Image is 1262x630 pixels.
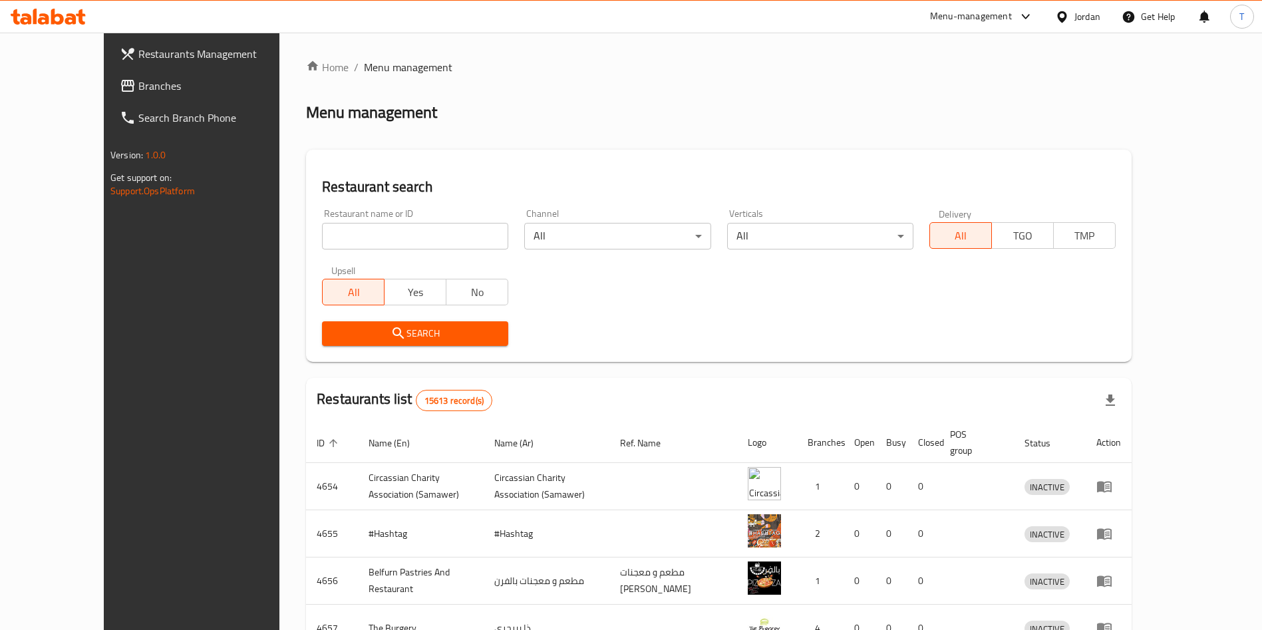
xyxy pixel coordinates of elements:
[930,9,1012,25] div: Menu-management
[484,557,609,605] td: مطعم و معجنات بالفرن
[358,463,484,510] td: ​Circassian ​Charity ​Association​ (Samawer)
[109,38,315,70] a: Restaurants Management
[797,422,844,463] th: Branches
[110,182,195,200] a: Support.OpsPlatform
[364,59,452,75] span: Menu management
[929,222,992,249] button: All
[1096,573,1121,589] div: Menu
[109,102,315,134] a: Search Branch Phone
[1025,527,1070,542] span: INACTIVE
[322,177,1116,197] h2: Restaurant search
[1096,526,1121,542] div: Menu
[138,78,304,94] span: Branches
[737,422,797,463] th: Logo
[306,102,437,123] h2: Menu management
[1059,226,1110,245] span: TMP
[997,226,1048,245] span: TGO
[950,426,998,458] span: POS group
[452,283,503,302] span: No
[875,557,907,605] td: 0
[907,557,939,605] td: 0
[939,209,972,218] label: Delivery
[844,463,875,510] td: 0
[331,265,356,275] label: Upsell
[306,557,358,605] td: 4656
[328,283,379,302] span: All
[369,435,427,451] span: Name (En)
[524,223,710,249] div: All
[138,46,304,62] span: Restaurants Management
[306,510,358,557] td: 4655
[797,557,844,605] td: 1
[354,59,359,75] li: /
[384,279,446,305] button: Yes
[844,510,875,557] td: 0
[494,435,551,451] span: Name (Ar)
[1239,9,1244,24] span: T
[1086,422,1132,463] th: Action
[138,110,304,126] span: Search Branch Phone
[358,557,484,605] td: Belfurn Pastries And Restaurant
[875,422,907,463] th: Busy
[484,510,609,557] td: #Hashtag
[1074,9,1100,24] div: Jordan
[484,463,609,510] td: ​Circassian ​Charity ​Association​ (Samawer)
[322,223,508,249] input: Search for restaurant name or ID..
[907,510,939,557] td: 0
[317,389,492,411] h2: Restaurants list
[875,463,907,510] td: 0
[333,325,498,342] span: Search
[1094,385,1126,416] div: Export file
[416,394,492,407] span: 15613 record(s)
[1025,526,1070,542] div: INACTIVE
[991,222,1054,249] button: TGO
[416,390,492,411] div: Total records count
[110,146,143,164] span: Version:
[306,463,358,510] td: 4654
[907,422,939,463] th: Closed
[797,510,844,557] td: 2
[306,59,1132,75] nav: breadcrumb
[844,422,875,463] th: Open
[358,510,484,557] td: #Hashtag
[322,321,508,346] button: Search
[306,59,349,75] a: Home
[620,435,678,451] span: Ref. Name
[797,463,844,510] td: 1
[1096,478,1121,494] div: Menu
[109,70,315,102] a: Branches
[748,514,781,548] img: #Hashtag
[727,223,913,249] div: All
[1025,480,1070,495] span: INACTIVE
[110,169,172,186] span: Get support on:
[935,226,987,245] span: All
[748,561,781,595] img: Belfurn Pastries And Restaurant
[1025,435,1068,451] span: Status
[609,557,737,605] td: مطعم و معجنات [PERSON_NAME]
[907,463,939,510] td: 0
[390,283,441,302] span: Yes
[1053,222,1116,249] button: TMP
[145,146,166,164] span: 1.0.0
[446,279,508,305] button: No
[317,435,342,451] span: ID
[875,510,907,557] td: 0
[1025,574,1070,589] span: INACTIVE
[322,279,385,305] button: All
[748,467,781,500] img: ​Circassian ​Charity ​Association​ (Samawer)
[1025,479,1070,495] div: INACTIVE
[844,557,875,605] td: 0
